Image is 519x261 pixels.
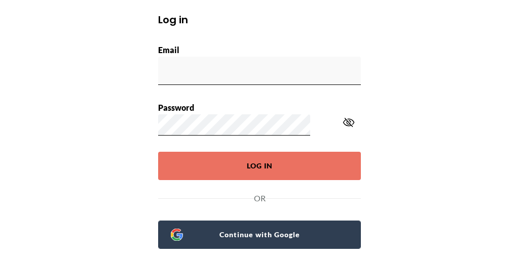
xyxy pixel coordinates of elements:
label: Email [158,45,179,55]
label: Password [158,103,194,112]
h1: Log in [158,12,361,27]
button: Log In [158,152,361,180]
div: OR [158,192,361,204]
span: Continue with Google [183,228,348,242]
a: Continue with Google [158,221,361,249]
